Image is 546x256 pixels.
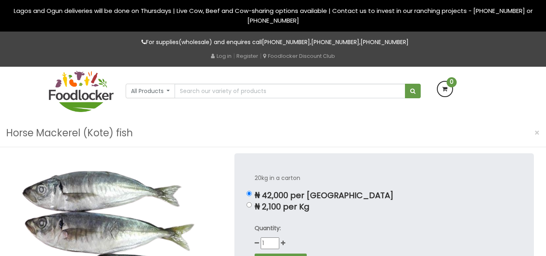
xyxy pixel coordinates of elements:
a: [PHONE_NUMBER] [311,38,359,46]
h3: Horse Mackerel (Kote) fish [6,125,133,141]
img: FoodLocker [49,71,114,112]
span: | [260,52,261,60]
span: | [233,52,235,60]
input: ₦ 42,000 per [GEOGRAPHIC_DATA] [247,191,252,196]
a: [PHONE_NUMBER] [262,38,310,46]
a: Foodlocker Discount Club [263,52,335,60]
button: Close [530,125,544,141]
span: 0 [447,77,457,87]
p: For supplies(wholesale) and enquires call , , [49,38,498,47]
p: ₦ 2,100 per Kg [255,202,514,212]
input: ₦ 2,100 per Kg [247,202,252,207]
span: × [534,127,540,139]
p: 20kg in a carton [255,173,514,183]
strong: Quantity: [255,224,281,232]
a: Log in [211,52,232,60]
p: ₦ 42,000 per [GEOGRAPHIC_DATA] [255,191,514,200]
span: Lagos and Ogun deliveries will be done on Thursdays | Live Cow, Beef and Cow-sharing options avai... [14,6,533,25]
button: All Products [126,84,175,98]
input: Search our variety of products [175,84,405,98]
a: Register [236,52,258,60]
iframe: chat widget [496,205,546,244]
a: [PHONE_NUMBER] [360,38,409,46]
